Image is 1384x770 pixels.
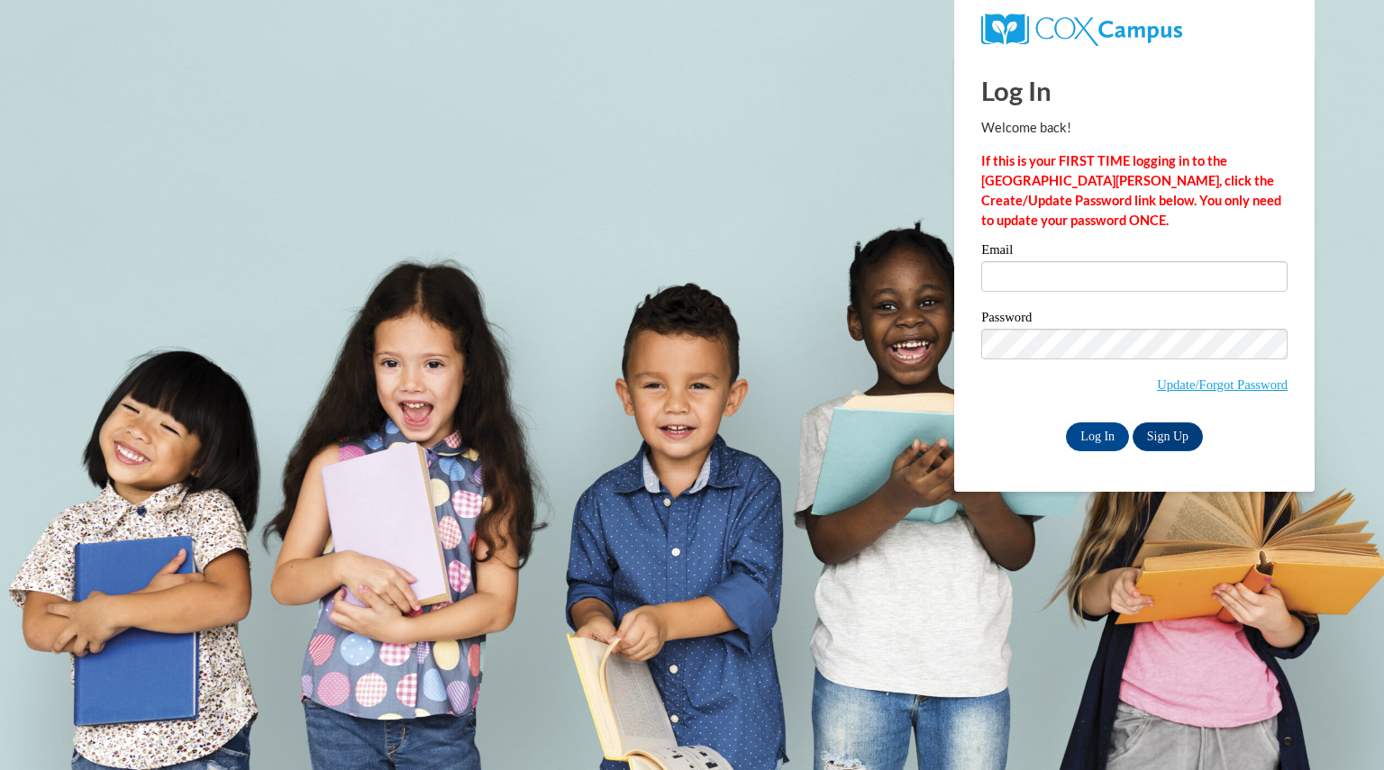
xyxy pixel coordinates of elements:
[1157,377,1288,392] a: Update/Forgot Password
[981,21,1182,36] a: COX Campus
[981,118,1288,138] p: Welcome back!
[1066,422,1129,451] input: Log In
[981,311,1288,329] label: Password
[981,14,1182,46] img: COX Campus
[1133,422,1203,451] a: Sign Up
[981,72,1288,109] h1: Log In
[981,153,1281,228] strong: If this is your FIRST TIME logging in to the [GEOGRAPHIC_DATA][PERSON_NAME], click the Create/Upd...
[981,243,1288,261] label: Email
